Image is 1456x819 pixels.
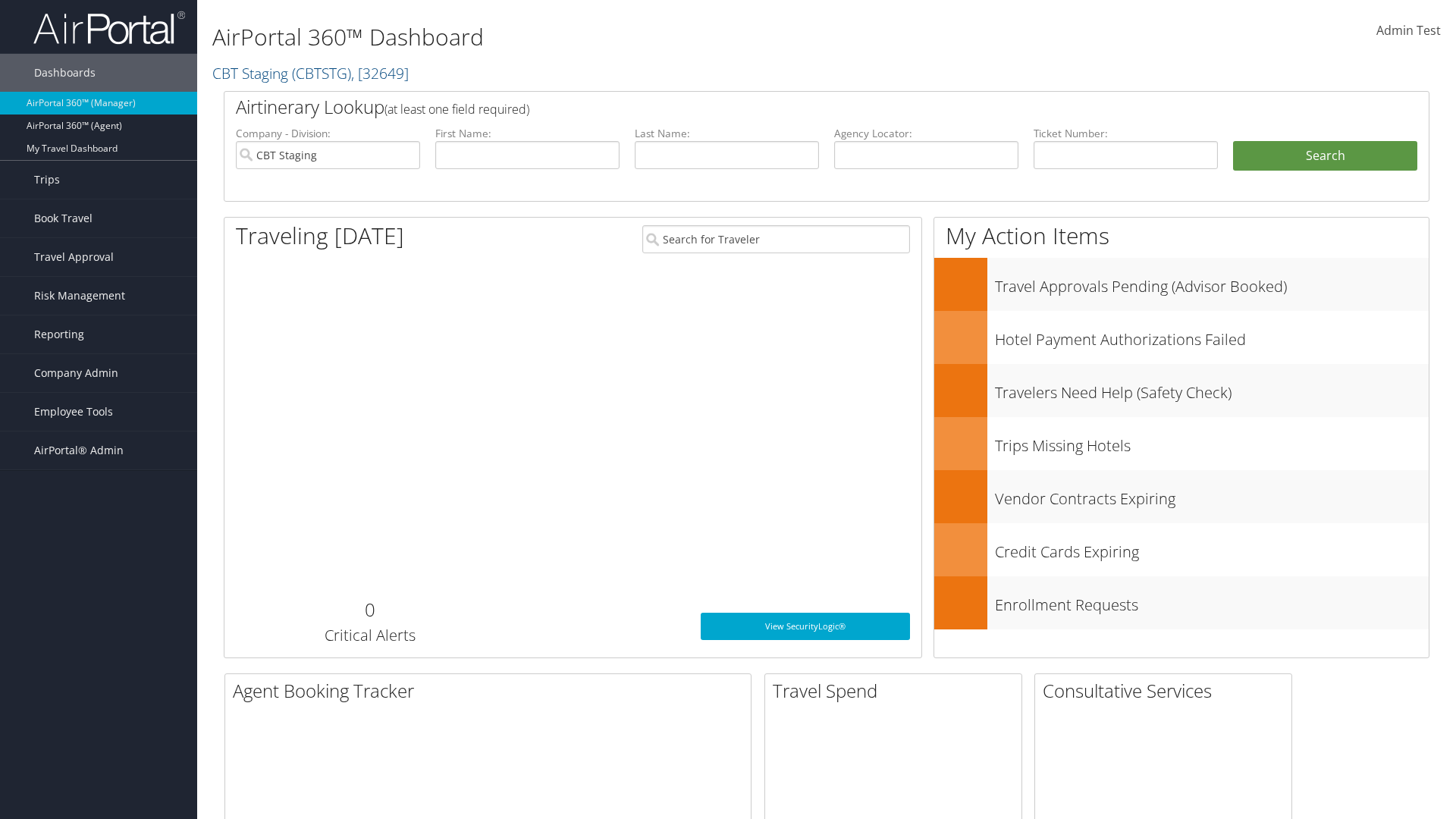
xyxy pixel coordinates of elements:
a: Trips Missing Hotels [934,417,1429,470]
a: Travel Approvals Pending (Advisor Booked) [934,258,1429,311]
span: Travel Approval [34,238,114,276]
span: Employee Tools [34,393,113,431]
a: Vendor Contracts Expiring [934,470,1429,523]
h2: Agent Booking Tracker [233,678,751,704]
a: Enrollment Requests [934,576,1429,629]
a: Credit Cards Expiring [934,523,1429,576]
a: View SecurityLogic® [701,613,910,640]
label: Last Name: [635,126,819,141]
label: First Name: [435,126,620,141]
span: ( CBTSTG ) [292,63,351,83]
span: Admin Test [1376,22,1441,39]
span: , [ 32649 ] [351,63,409,83]
h2: Airtinerary Lookup [236,94,1317,120]
a: Hotel Payment Authorizations Failed [934,311,1429,364]
input: Search for Traveler [642,225,910,253]
h3: Trips Missing Hotels [995,428,1429,457]
h2: Travel Spend [773,678,1021,704]
h2: Consultative Services [1043,678,1291,704]
h3: Enrollment Requests [995,587,1429,616]
span: (at least one field required) [384,101,529,118]
span: Risk Management [34,277,125,315]
h3: Vendor Contracts Expiring [995,481,1429,510]
h1: AirPortal 360™ Dashboard [212,21,1031,53]
span: Dashboards [34,54,96,92]
label: Company - Division: [236,126,420,141]
span: Trips [34,161,60,199]
h1: Traveling [DATE] [236,220,404,252]
a: CBT Staging [212,63,409,83]
h2: 0 [236,597,504,623]
label: Agency Locator: [834,126,1018,141]
a: Admin Test [1376,8,1441,55]
h3: Critical Alerts [236,625,504,646]
h3: Credit Cards Expiring [995,534,1429,563]
h3: Travelers Need Help (Safety Check) [995,375,1429,403]
label: Ticket Number: [1034,126,1218,141]
span: Company Admin [34,354,118,392]
a: Travelers Need Help (Safety Check) [934,364,1429,417]
h3: Hotel Payment Authorizations Failed [995,322,1429,350]
img: airportal-logo.png [33,10,185,45]
h3: Travel Approvals Pending (Advisor Booked) [995,268,1429,297]
span: AirPortal® Admin [34,431,124,469]
button: Search [1233,141,1417,171]
span: Book Travel [34,199,93,237]
h1: My Action Items [934,220,1429,252]
span: Reporting [34,315,84,353]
